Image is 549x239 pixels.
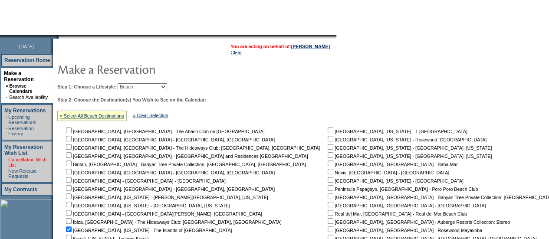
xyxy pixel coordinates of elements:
[4,187,37,193] a: My Contracts
[64,129,265,134] nobr: [GEOGRAPHIC_DATA], [GEOGRAPHIC_DATA] - The Abaco Club on [GEOGRAPHIC_DATA]
[230,44,330,49] span: You are acting on behalf of:
[57,84,116,89] b: Step 1: Choose a Lifestyle:
[6,95,8,100] td: ·
[326,219,510,225] nobr: [GEOGRAPHIC_DATA], [GEOGRAPHIC_DATA] - Auberge Resorts Collection: Etereo
[230,50,242,55] a: Clear
[64,211,262,216] nobr: [GEOGRAPHIC_DATA] - [GEOGRAPHIC_DATA][PERSON_NAME], [GEOGRAPHIC_DATA]
[326,178,464,183] nobr: [GEOGRAPHIC_DATA], [US_STATE] - [GEOGRAPHIC_DATA]
[326,129,467,134] nobr: [GEOGRAPHIC_DATA], [US_STATE] - 1 [GEOGRAPHIC_DATA]
[326,162,457,167] nobr: [GEOGRAPHIC_DATA], [GEOGRAPHIC_DATA] - Baha Mar
[326,145,492,151] nobr: [GEOGRAPHIC_DATA], [US_STATE] - [GEOGRAPHIC_DATA], [US_STATE]
[57,60,231,78] img: pgTtlMakeReservation.gif
[19,44,34,49] span: [DATE]
[64,228,232,233] nobr: [GEOGRAPHIC_DATA], [US_STATE] - The Islands of [GEOGRAPHIC_DATA]
[326,203,486,208] nobr: [GEOGRAPHIC_DATA], [GEOGRAPHIC_DATA] - [GEOGRAPHIC_DATA]
[64,203,230,208] nobr: [GEOGRAPHIC_DATA], [US_STATE] - [GEOGRAPHIC_DATA], [US_STATE]
[4,144,43,156] a: My Reservation Wish List
[326,187,478,192] nobr: Peninsula Papagayo, [GEOGRAPHIC_DATA] - Poro Poro Beach Club
[326,170,449,175] nobr: Nevis, [GEOGRAPHIC_DATA] - [GEOGRAPHIC_DATA]
[326,137,487,142] nobr: [GEOGRAPHIC_DATA], [US_STATE] - Rosewood [GEOGRAPHIC_DATA]
[8,126,34,136] a: Reservation History
[4,57,50,63] a: Reservation Home
[56,35,59,39] img: promoShadowLeftCorner.gif
[57,97,206,102] b: Step 2: Choose the Destination(s) You Wish to See on the Calendar:
[4,108,46,114] a: My Reservations
[64,195,268,200] nobr: [GEOGRAPHIC_DATA], [US_STATE] - [PERSON_NAME][GEOGRAPHIC_DATA], [US_STATE]
[8,115,36,125] a: Upcoming Reservations
[64,154,308,159] nobr: [GEOGRAPHIC_DATA], [GEOGRAPHIC_DATA] - [GEOGRAPHIC_DATA] and Residences [GEOGRAPHIC_DATA]
[59,35,59,39] img: blank.gif
[64,170,275,175] nobr: [GEOGRAPHIC_DATA], [GEOGRAPHIC_DATA] - [GEOGRAPHIC_DATA], [GEOGRAPHIC_DATA]
[6,126,7,136] td: ·
[8,168,36,179] a: New Release Requests
[8,157,46,167] a: Cancellation Wish List
[6,83,8,88] b: »
[64,137,275,142] nobr: [GEOGRAPHIC_DATA], [GEOGRAPHIC_DATA] - [GEOGRAPHIC_DATA], [GEOGRAPHIC_DATA]
[326,154,492,159] nobr: [GEOGRAPHIC_DATA], [US_STATE] - [GEOGRAPHIC_DATA], [US_STATE]
[60,113,124,118] a: » Select All Beach Destinations
[4,70,34,82] a: Make a Reservation
[64,178,226,183] nobr: [GEOGRAPHIC_DATA] - [GEOGRAPHIC_DATA] - [GEOGRAPHIC_DATA]
[64,219,282,225] nobr: Ibiza, [GEOGRAPHIC_DATA] - The Hideaways Club: [GEOGRAPHIC_DATA], [GEOGRAPHIC_DATA]
[9,83,32,94] a: Browse Calendars
[326,211,467,216] nobr: Real del Mar, [GEOGRAPHIC_DATA] - Real del Mar Beach Club
[9,95,48,100] a: Search Availability
[326,228,482,233] nobr: [GEOGRAPHIC_DATA], [GEOGRAPHIC_DATA] - Rosewood Mayakoba
[6,115,7,125] td: ·
[64,187,275,192] nobr: [GEOGRAPHIC_DATA], [GEOGRAPHIC_DATA] - [GEOGRAPHIC_DATA], [GEOGRAPHIC_DATA]
[6,168,7,179] td: ·
[64,162,306,167] nobr: Bintan, [GEOGRAPHIC_DATA] - Banyan Tree Private Collection: [GEOGRAPHIC_DATA], [GEOGRAPHIC_DATA]
[64,145,320,151] nobr: [GEOGRAPHIC_DATA], [GEOGRAPHIC_DATA] - The Hideaways Club: [GEOGRAPHIC_DATA], [GEOGRAPHIC_DATA]
[6,157,7,167] td: ·
[291,44,330,49] a: [PERSON_NAME]
[133,113,168,118] a: » Clear Selection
